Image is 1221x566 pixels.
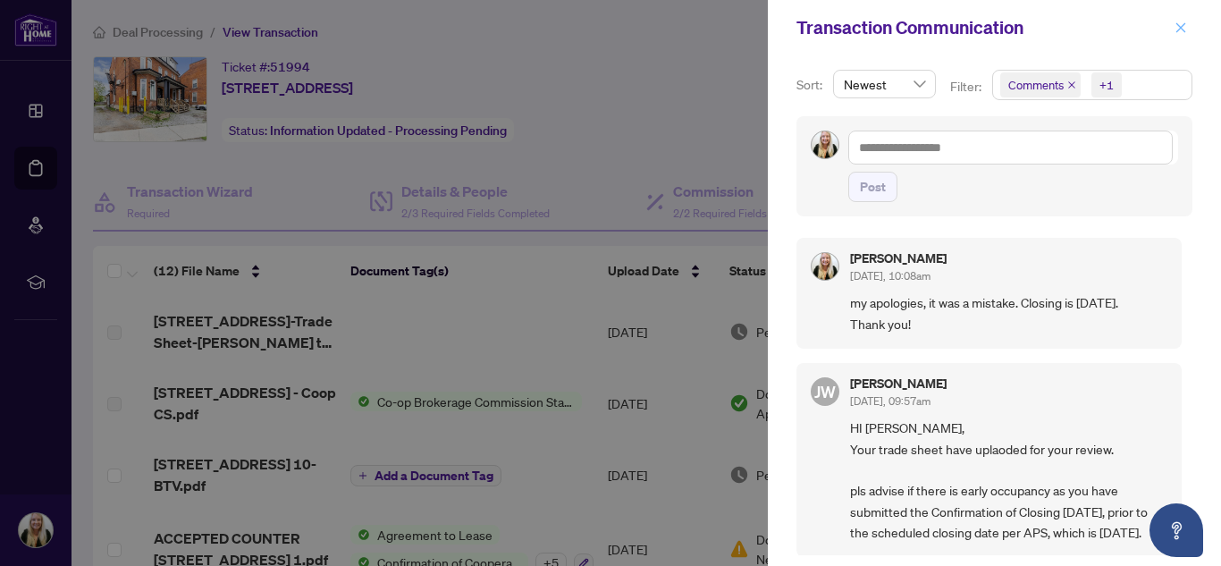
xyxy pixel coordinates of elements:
[850,394,930,408] span: [DATE], 09:57am
[950,77,984,97] p: Filter:
[1067,80,1076,89] span: close
[1099,76,1114,94] div: +1
[844,71,925,97] span: Newest
[1000,72,1081,97] span: Comments
[812,131,838,158] img: Profile Icon
[850,418,1167,543] span: HI [PERSON_NAME], Your trade sheet have uplaoded for your review. pls advise if there is early oc...
[850,292,1167,334] span: my apologies, it was a mistake. Closing is [DATE]. Thank you!
[812,253,838,280] img: Profile Icon
[796,75,826,95] p: Sort:
[850,269,930,283] span: [DATE], 10:08am
[848,172,897,202] button: Post
[850,377,947,390] h5: [PERSON_NAME]
[1175,21,1187,34] span: close
[814,379,836,404] span: JW
[1149,503,1203,557] button: Open asap
[1008,76,1064,94] span: Comments
[796,14,1169,41] div: Transaction Communication
[850,252,947,265] h5: [PERSON_NAME]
